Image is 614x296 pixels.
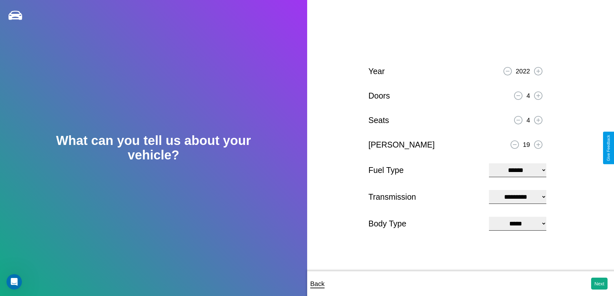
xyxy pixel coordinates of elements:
p: 19 [523,139,530,150]
p: 4 [526,114,530,126]
p: [PERSON_NAME] [368,138,435,152]
p: Fuel Type [368,163,482,177]
p: 2022 [516,65,530,77]
p: Transmission [368,190,482,204]
h2: What can you tell us about your vehicle? [31,133,276,162]
div: Give Feedback [606,135,611,161]
p: Seats [368,113,389,128]
p: Doors [368,89,390,103]
button: Next [591,278,608,290]
p: Back [310,278,325,290]
iframe: Intercom live chat [6,274,22,290]
p: Year [368,64,385,79]
p: Body Type [368,216,482,231]
p: 4 [526,90,530,101]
